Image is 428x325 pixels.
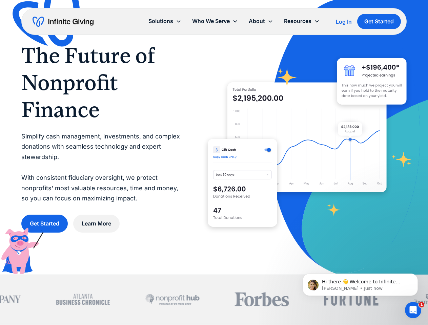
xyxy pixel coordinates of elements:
div: Who We Serve [192,17,230,26]
div: Log In [336,19,352,24]
a: Get Started [21,215,68,233]
div: Resources [284,17,311,26]
div: Resources [279,14,325,28]
a: Learn More [73,215,120,233]
div: About [243,14,279,28]
a: Log In [336,18,352,26]
div: Solutions [143,14,187,28]
div: About [249,17,265,26]
img: fundraising star [392,152,412,167]
div: Who We Serve [187,14,243,28]
p: Simplify cash management, investments, and complex donations with seamless technology and expert ... [21,131,181,204]
a: home [33,16,94,27]
img: nonprofit donation platform [227,82,387,192]
iframe: Intercom notifications message [292,259,428,307]
iframe: Intercom live chat [405,302,421,318]
div: Solutions [148,17,173,26]
h1: The Future of Nonprofit Finance [21,42,181,123]
img: donation software for nonprofits [208,139,277,226]
span: 1 [419,302,424,307]
a: Get Started [357,14,401,29]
